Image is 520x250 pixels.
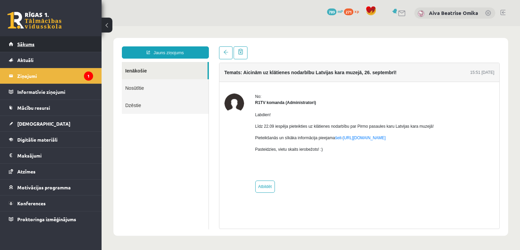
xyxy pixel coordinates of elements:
[154,86,332,92] p: Labdien!
[154,67,332,74] div: No:
[344,8,362,14] a: 271 xp
[154,97,332,103] p: Līdz 22.09 iespēja pieteikties uz klātienes nodarbību par Pirmo pasaules karu Latvijas kara muzejā!
[9,116,93,131] a: [DEMOGRAPHIC_DATA]
[9,195,93,211] a: Konferences
[344,8,353,15] span: 271
[9,164,93,179] a: Atzīmes
[154,120,332,126] p: Pasteidzies, vietu skaits ierobežots! :)
[429,9,478,16] a: Aiva Beatrise Omika
[17,148,93,163] legend: Maksājumi
[9,36,93,52] a: Sākums
[17,121,70,127] span: [DEMOGRAPHIC_DATA]
[9,148,93,163] a: Maksājumi
[154,109,332,115] p: Pieteikšanās un sīkāka informācija pieejama -
[123,44,295,49] h4: Temats: Aicinām uz klātienes nodarbību Latvijas kara muzejā, 26. septembrī!
[9,100,93,116] a: Mācību resursi
[369,43,393,49] div: 15:51 [DATE]
[17,168,36,174] span: Atzīmes
[17,57,34,63] span: Aktuāli
[338,8,343,14] span: mP
[17,68,93,84] legend: Ziņojumi
[234,109,240,114] a: šeit
[123,67,143,87] img: R1TV komanda
[241,109,284,114] a: [URL][DOMAIN_NAME]
[20,20,107,33] a: Jauns ziņojums
[154,74,215,79] strong: R1TV komanda (Administratori)
[9,52,93,68] a: Aktuāli
[17,216,76,222] span: Proktoringa izmēģinājums
[327,8,337,15] span: 789
[9,84,93,100] a: Informatīvie ziņojumi
[20,53,107,70] a: Nosūtītie
[154,154,173,167] a: Atbildēt
[84,71,93,81] i: 1
[20,36,106,53] a: Ienākošie
[9,211,93,227] a: Proktoringa izmēģinājums
[20,70,107,88] a: Dzēstie
[17,41,35,47] span: Sākums
[327,8,343,14] a: 789 mP
[418,10,425,17] img: Aiva Beatrise Omika
[17,105,50,111] span: Mācību resursi
[17,200,46,206] span: Konferences
[17,84,93,100] legend: Informatīvie ziņojumi
[17,137,58,143] span: Digitālie materiāli
[17,184,71,190] span: Motivācijas programma
[9,132,93,147] a: Digitālie materiāli
[9,180,93,195] a: Motivācijas programma
[7,12,62,29] a: Rīgas 1. Tālmācības vidusskola
[354,8,359,14] span: xp
[9,68,93,84] a: Ziņojumi1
